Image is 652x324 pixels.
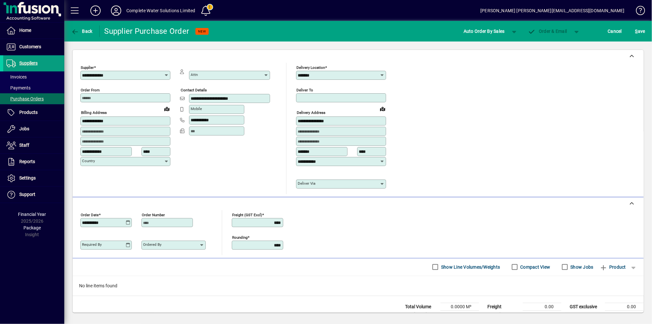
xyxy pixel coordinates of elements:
[480,5,625,16] div: [PERSON_NAME] [PERSON_NAME][EMAIL_ADDRESS][DOMAIN_NAME]
[460,25,508,37] button: Auto Order By Sales
[19,60,38,66] span: Suppliers
[198,29,206,33] span: NEW
[440,264,500,270] label: Show Line Volumes/Weights
[191,106,202,111] mat-label: Mobile
[296,65,325,70] mat-label: Delivery Location
[3,170,64,186] a: Settings
[81,212,99,217] mat-label: Order date
[69,25,94,37] button: Back
[402,303,440,310] td: Total Volume
[23,225,41,230] span: Package
[71,29,93,34] span: Back
[143,242,161,247] mat-label: Ordered by
[19,44,41,49] span: Customers
[3,82,64,93] a: Payments
[3,93,64,104] a: Purchase Orders
[19,159,35,164] span: Reports
[523,303,561,310] td: 0.00
[606,25,624,37] button: Cancel
[484,310,523,318] td: Rounding
[3,105,64,121] a: Products
[3,23,64,39] a: Home
[402,310,440,318] td: Total Weight
[82,159,95,163] mat-label: Country
[3,121,64,137] a: Jobs
[18,212,46,217] span: Financial Year
[19,192,35,197] span: Support
[6,74,27,79] span: Invoices
[525,25,570,37] button: Order & Email
[519,264,550,270] label: Compact View
[19,175,36,181] span: Settings
[19,143,29,148] span: Staff
[19,126,29,131] span: Jobs
[162,104,172,114] a: View on map
[608,26,622,36] span: Cancel
[232,235,248,239] mat-label: Rounding
[81,88,100,92] mat-label: Order from
[528,29,567,34] span: Order & Email
[440,310,479,318] td: 0.0000 Kg
[3,154,64,170] a: Reports
[484,303,523,310] td: Freight
[3,187,64,203] a: Support
[635,29,638,34] span: S
[377,104,388,114] a: View on map
[3,71,64,82] a: Invoices
[634,25,647,37] button: Save
[597,261,629,273] button: Product
[106,5,126,16] button: Profile
[440,303,479,310] td: 0.0000 M³
[73,276,644,296] div: No line items found
[631,1,644,22] a: Knowledge Base
[566,310,605,318] td: GST
[64,25,100,37] app-page-header-button: Back
[3,137,64,153] a: Staff
[3,39,64,55] a: Customers
[19,110,38,115] span: Products
[104,26,189,36] div: Supplier Purchase Order
[191,72,198,77] mat-label: Attn
[85,5,106,16] button: Add
[126,5,195,16] div: Complete Water Solutions Limited
[82,242,102,247] mat-label: Required by
[464,26,505,36] span: Auto Order By Sales
[605,303,644,310] td: 0.00
[298,181,315,186] mat-label: Deliver via
[523,310,561,318] td: 0.00
[6,85,31,90] span: Payments
[605,310,644,318] td: 0.00
[296,88,313,92] mat-label: Deliver To
[635,26,645,36] span: ave
[142,212,165,217] mat-label: Order number
[6,96,44,101] span: Purchase Orders
[232,212,262,217] mat-label: Freight (GST excl)
[81,65,94,70] mat-label: Supplier
[569,264,593,270] label: Show Jobs
[566,303,605,310] td: GST exclusive
[600,262,626,272] span: Product
[19,28,31,33] span: Home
